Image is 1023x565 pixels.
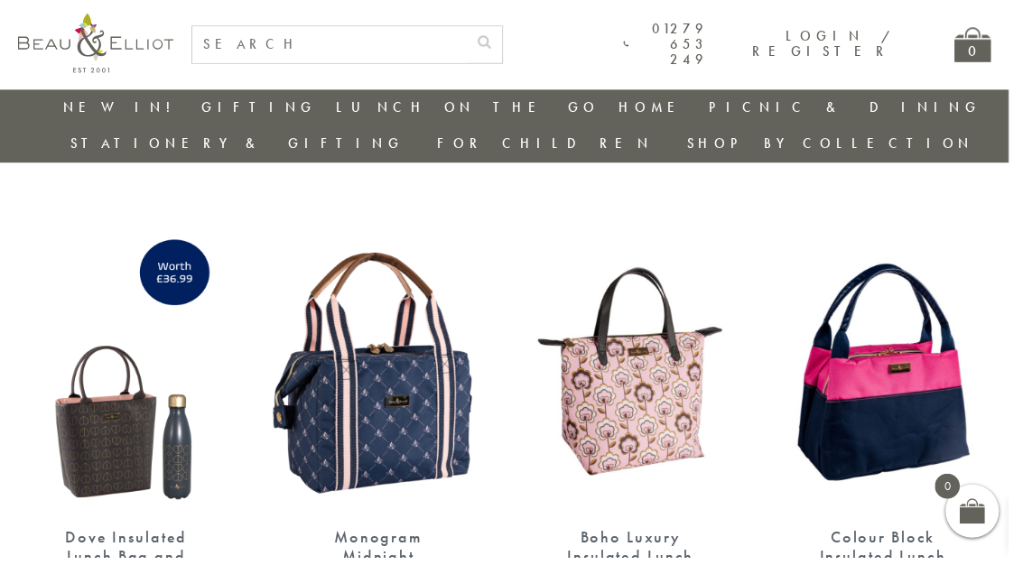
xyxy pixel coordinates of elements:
[18,235,237,518] img: Dove Insulated Lunch Bag and Water Bottle
[195,27,473,64] input: SEARCH
[786,235,1005,518] img: Colour Block Insulated Lunch Bag
[443,137,663,155] a: For Children
[948,480,973,505] span: 0
[632,23,718,69] a: 01279 653 249
[204,100,321,118] a: Gifting
[274,235,493,518] img: Monogram Midnight Convertible Lunch Bag
[696,137,988,155] a: Shop by collection
[968,28,1005,63] a: 0
[763,28,905,61] a: Login / Register
[340,100,608,118] a: Lunch On The Go
[530,235,749,518] img: Boho Luxury Insulated Lunch Bag
[64,100,185,118] a: New in!
[18,14,176,74] img: logo
[71,137,410,155] a: Stationery & Gifting
[628,100,700,118] a: Home
[719,100,995,118] a: Picnic & Dining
